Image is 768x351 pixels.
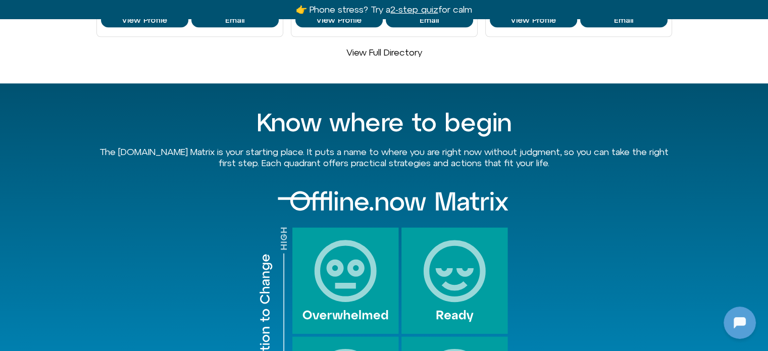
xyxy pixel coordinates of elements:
svg: Voice Input Button [173,259,189,275]
img: N5FCcHC.png [9,5,25,21]
span: View Profile [316,16,362,25]
svg: Restart Conversation Button [159,5,176,22]
a: View Profile of Craig Selinger [386,13,473,28]
u: 2-step quiz [390,4,438,15]
a: View Profile of Jessie Kussin [580,13,668,28]
img: N5FCcHC.png [81,149,121,190]
button: Expand Header Button [3,3,199,24]
span: Email [614,16,633,25]
a: View Profile of Jessie Kussin [490,13,577,28]
iframe: Botpress [724,307,756,339]
svg: Close Chatbot Button [176,5,193,22]
span: Email [420,16,439,25]
a: View Full Directory [346,47,422,58]
a: View Profile of Faelyne Templer [191,13,279,28]
a: 👉 Phone stress? Try a2-step quizfor calm [296,4,472,15]
p: The [DOMAIN_NAME] Matrix is your starting place. It puts a name to where you are right now withou... [96,146,672,168]
a: View Profile of Craig Selinger [295,13,383,28]
h1: [DOMAIN_NAME] [63,200,139,215]
h2: Know where to begin [96,109,672,136]
span: View Profile [122,16,167,25]
textarea: Message Input [17,262,157,272]
a: View Profile of Faelyne Templer [101,13,188,28]
span: Email [225,16,244,25]
span: View Profile [510,16,556,25]
h2: [DOMAIN_NAME] [30,7,155,20]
